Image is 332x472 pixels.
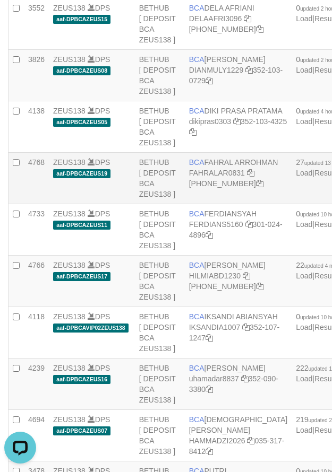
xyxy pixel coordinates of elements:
[24,101,49,153] td: 4138
[53,261,86,269] a: ZEUS138
[189,415,205,424] span: BCA
[53,426,110,435] span: aaf-DPBCAZEUS07
[135,101,185,153] td: BETHUB [ DEPOSIT BCA ZEUS138 ]
[189,312,205,321] span: BCA
[49,256,135,307] td: DPS
[206,231,213,239] a: Copy 3010244896 to clipboard
[189,55,205,64] span: BCA
[53,107,86,115] a: ZEUS138
[135,256,185,307] td: BETHUB [ DEPOSIT BCA ZEUS138 ]
[24,204,49,256] td: 4733
[49,307,135,359] td: DPS
[189,323,241,331] a: IKSANDIA1007
[53,415,86,424] a: ZEUS138
[189,364,205,372] span: BCA
[53,66,110,75] span: aaf-DPBCAZEUS08
[189,128,197,136] a: Copy 3521034325 to clipboard
[189,169,245,177] a: FAHRALAR0831
[49,410,135,461] td: DPS
[185,256,292,307] td: [PERSON_NAME] [PHONE_NUMBER]
[296,169,312,177] a: Load
[189,374,239,383] a: uhamadar8837
[135,153,185,204] td: BETHUB [ DEPOSIT BCA ZEUS138 ]
[53,118,110,127] span: aaf-DPBCAZEUS05
[206,334,213,342] a: Copy 3521071247 to clipboard
[185,307,292,359] td: IKSANDI ABIANSYAH 352-107-1247
[53,221,110,230] span: aaf-DPBCAZEUS11
[256,282,263,291] a: Copy 7495214257 to clipboard
[49,101,135,153] td: DPS
[256,179,263,188] a: Copy 5665095158 to clipboard
[135,204,185,256] td: BETHUB [ DEPOSIT BCA ZEUS138 ]
[53,272,110,281] span: aaf-DPBCAZEUS17
[49,153,135,204] td: DPS
[233,117,241,126] a: Copy dikipras0303 to clipboard
[189,158,205,167] span: BCA
[245,66,253,74] a: Copy DIANMULY1229 to clipboard
[296,14,312,23] a: Load
[206,447,213,456] a: Copy 0353178412 to clipboard
[242,323,250,331] a: Copy IKSANDIA1007 to clipboard
[185,50,292,101] td: [PERSON_NAME] 352-103-0729
[296,220,312,229] a: Load
[189,117,231,126] a: dikipras0303
[185,359,292,410] td: [PERSON_NAME] 352-090-3380
[296,66,312,74] a: Load
[53,375,110,384] span: aaf-DPBCAZEUS16
[49,50,135,101] td: DPS
[135,359,185,410] td: BETHUB [ DEPOSIT BCA ZEUS138 ]
[296,426,312,434] a: Load
[135,410,185,461] td: BETHUB [ DEPOSIT BCA ZEUS138 ]
[53,312,86,321] a: ZEUS138
[189,66,243,74] a: DIANMULY1229
[53,209,86,218] a: ZEUS138
[296,272,312,280] a: Load
[24,359,49,410] td: 4239
[241,374,249,383] a: Copy uhamadar8837 to clipboard
[206,385,213,394] a: Copy 3520903380 to clipboard
[247,436,254,445] a: Copy HAMMADZI2026 to clipboard
[189,436,245,445] a: HAMMADZI2026
[24,307,49,359] td: 4118
[296,374,312,383] a: Load
[135,307,185,359] td: BETHUB [ DEPOSIT BCA ZEUS138 ]
[189,4,205,12] span: BCA
[53,169,110,178] span: aaf-DPBCAZEUS19
[135,50,185,101] td: BETHUB [ DEPOSIT BCA ZEUS138 ]
[256,25,263,33] a: Copy 8692458639 to clipboard
[244,14,251,23] a: Copy DELAAFRI3096 to clipboard
[24,50,49,101] td: 3826
[185,153,292,204] td: FAHRAL ARROHMAN [PHONE_NUMBER]
[189,220,243,229] a: FERDIANS5160
[24,410,49,461] td: 4694
[296,323,312,331] a: Load
[296,117,312,126] a: Load
[24,153,49,204] td: 4768
[245,220,253,229] a: Copy FERDIANS5160 to clipboard
[189,14,242,23] a: DELAAFRI3096
[53,55,86,64] a: ZEUS138
[185,101,292,153] td: DIKI PRASA PRATAMA 352-103-4325
[49,204,135,256] td: DPS
[4,4,36,36] button: Open LiveChat chat widget
[53,4,86,12] a: ZEUS138
[53,158,86,167] a: ZEUS138
[49,359,135,410] td: DPS
[247,169,254,177] a: Copy FAHRALAR0831 to clipboard
[189,272,241,280] a: HILMIABD1230
[53,324,129,333] span: aaf-DPBCAVIP02ZEUS138
[185,410,292,461] td: [DEMOGRAPHIC_DATA][PERSON_NAME] 035-317-8412
[189,261,205,269] span: BCA
[206,76,213,85] a: Copy 3521030729 to clipboard
[243,272,250,280] a: Copy HILMIABD1230 to clipboard
[24,256,49,307] td: 4766
[189,209,205,218] span: BCA
[53,364,86,372] a: ZEUS138
[53,15,110,24] span: aaf-DPBCAZEUS15
[185,204,292,256] td: FERDIANSYAH 301-024-4896
[189,107,205,115] span: BCA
